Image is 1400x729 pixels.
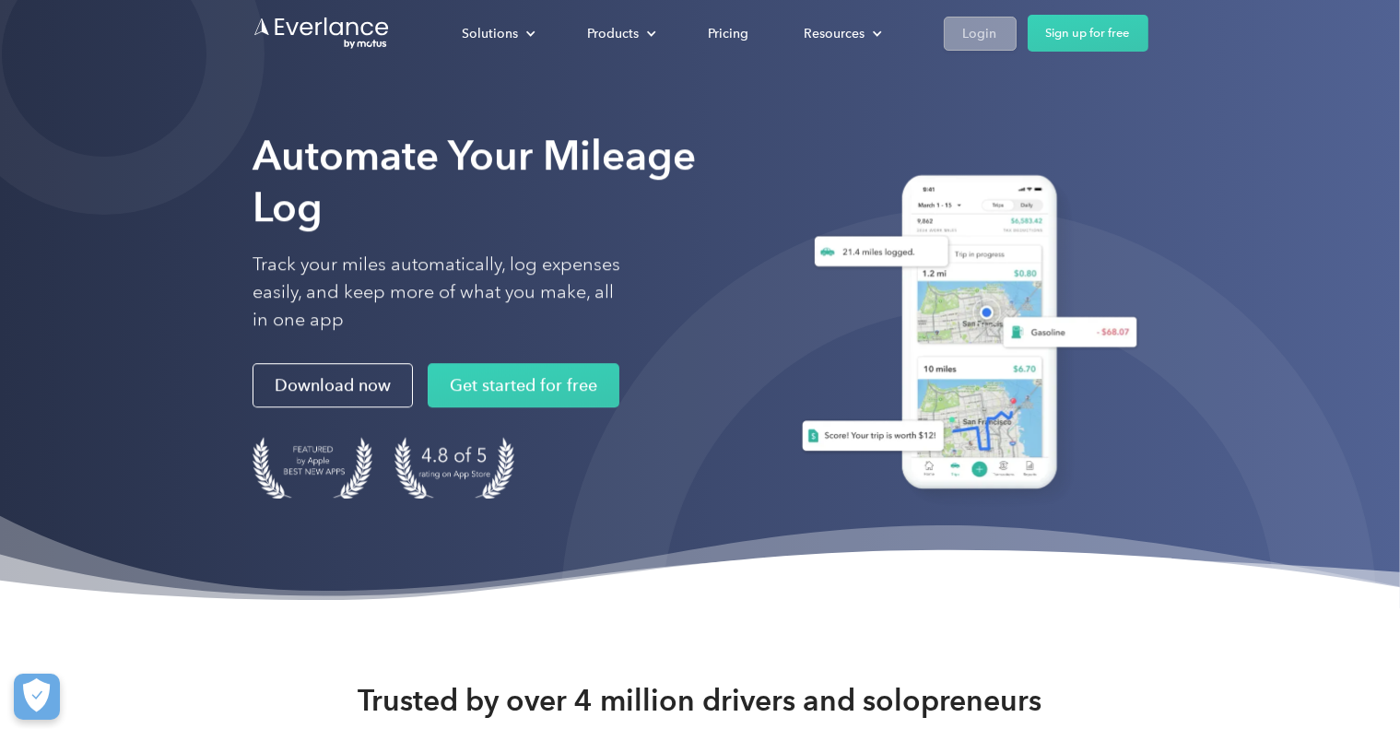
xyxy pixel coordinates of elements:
img: 4.9 out of 5 stars on the app store [394,437,514,499]
div: Pricing [709,22,749,45]
div: Solutions [463,22,519,45]
a: Login [944,17,1017,51]
a: Pricing [690,18,768,50]
strong: Automate Your Mileage Log [253,131,696,231]
div: Products [570,18,672,50]
a: Download now [253,363,413,407]
div: Resources [786,18,898,50]
div: Resources [805,22,865,45]
img: Badge for Featured by Apple Best New Apps [253,437,372,499]
a: Go to homepage [253,16,391,51]
strong: Trusted by over 4 million drivers and solopreneurs [359,682,1042,719]
p: Track your miles automatically, log expenses easily, and keep more of what you make, all in one app [253,251,621,334]
button: Cookies Settings [14,674,60,720]
a: Get started for free [428,363,619,407]
div: Solutions [444,18,551,50]
div: Login [963,22,997,45]
div: Products [588,22,640,45]
img: Everlance, mileage tracker app, expense tracking app [780,161,1148,511]
a: Sign up for free [1028,15,1148,52]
